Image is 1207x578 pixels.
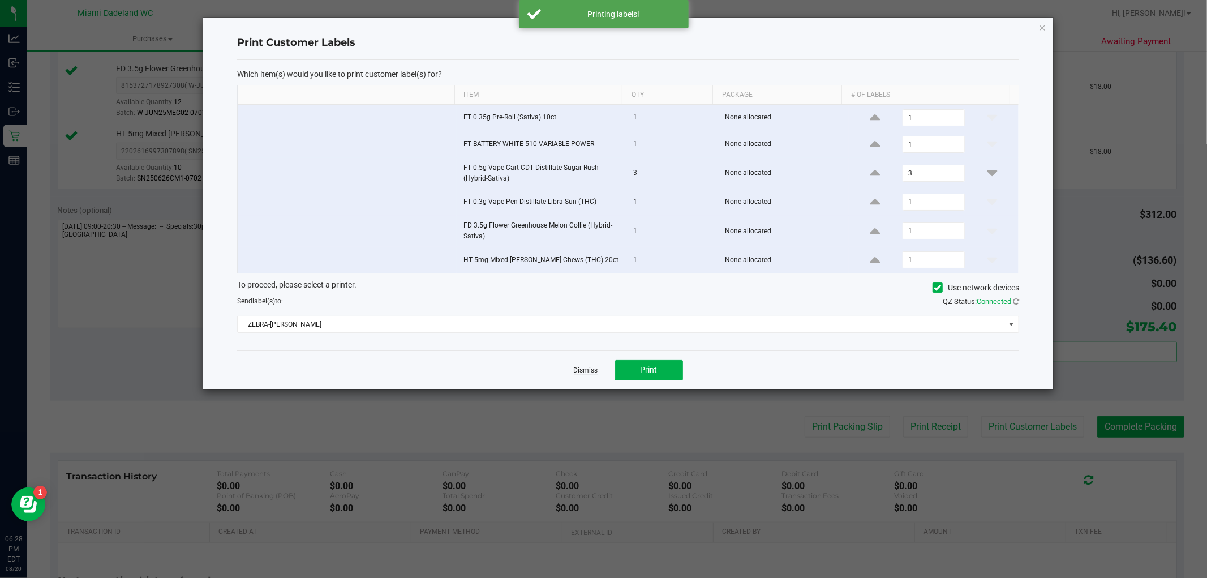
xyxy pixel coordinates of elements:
span: Send to: [237,297,283,305]
p: Which item(s) would you like to print customer label(s) for? [237,69,1019,79]
span: ZEBRA-[PERSON_NAME] [238,316,1004,332]
th: Item [454,85,622,105]
td: None allocated [718,158,849,189]
th: Qty [622,85,712,105]
td: None allocated [718,216,849,247]
span: label(s) [252,297,275,305]
a: Dismiss [574,366,598,375]
td: None allocated [718,189,849,216]
span: Connected [977,297,1011,306]
iframe: Resource center [11,487,45,521]
td: 1 [626,131,718,158]
td: FT 0.5g Vape Cart CDT Distillate Sugar Rush (Hybrid-Sativa) [457,158,626,189]
td: None allocated [718,247,849,273]
td: FT 0.3g Vape Pen Distillate Libra Sun (THC) [457,189,626,216]
td: HT 5mg Mixed [PERSON_NAME] Chews (THC) 20ct [457,247,626,273]
h4: Print Customer Labels [237,36,1019,50]
td: FT 0.35g Pre-Roll (Sativa) 10ct [457,105,626,131]
td: 1 [626,247,718,273]
label: Use network devices [933,282,1019,294]
span: QZ Status: [943,297,1019,306]
td: FT BATTERY WHITE 510 VARIABLE POWER [457,131,626,158]
th: Package [712,85,841,105]
td: None allocated [718,105,849,131]
div: Printing labels! [547,8,680,20]
td: 3 [626,158,718,189]
td: 1 [626,216,718,247]
td: 1 [626,189,718,216]
td: FD 3.5g Flower Greenhouse Melon Collie (Hybrid-Sativa) [457,216,626,247]
td: None allocated [718,131,849,158]
td: 1 [626,105,718,131]
th: # of labels [841,85,1009,105]
button: Print [615,360,683,380]
iframe: Resource center unread badge [33,486,47,499]
div: To proceed, please select a printer. [229,279,1028,296]
span: Print [641,365,658,374]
